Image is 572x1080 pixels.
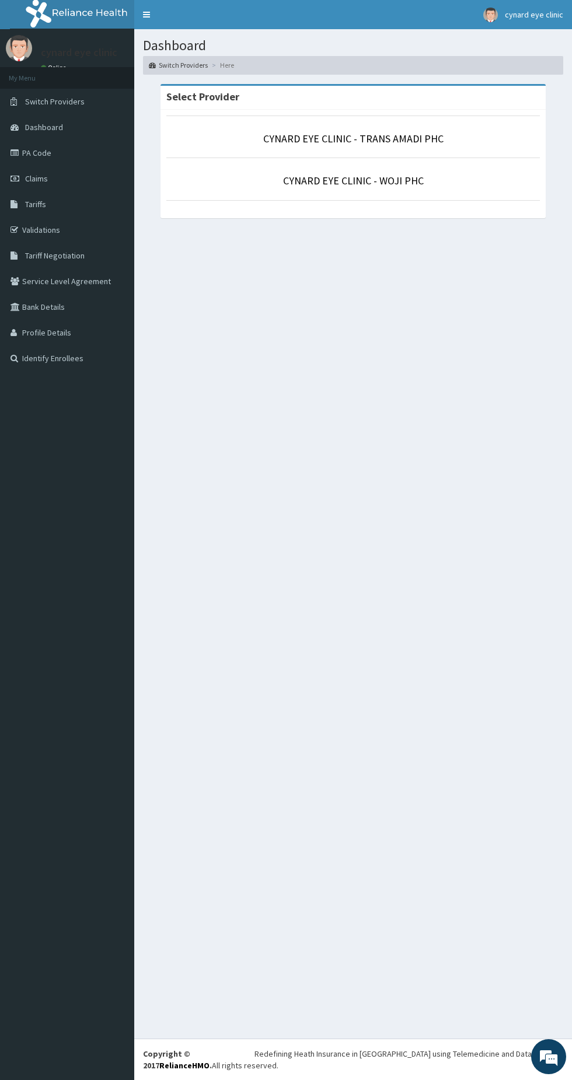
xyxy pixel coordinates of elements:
[143,1048,212,1071] strong: Copyright © 2017 .
[263,132,444,145] a: CYNARD EYE CLINIC - TRANS AMADI PHC
[159,1060,210,1071] a: RelianceHMO
[254,1048,563,1060] div: Redefining Heath Insurance in [GEOGRAPHIC_DATA] using Telemedicine and Data Science!
[25,199,46,209] span: Tariffs
[25,96,85,107] span: Switch Providers
[149,60,208,70] a: Switch Providers
[283,174,424,187] a: CYNARD EYE CLINIC - WOJI PHC
[134,1039,572,1080] footer: All rights reserved.
[25,173,48,184] span: Claims
[25,250,85,261] span: Tariff Negotiation
[25,122,63,132] span: Dashboard
[41,64,69,72] a: Online
[143,38,563,53] h1: Dashboard
[483,8,498,22] img: User Image
[6,35,32,61] img: User Image
[41,47,117,58] p: cynard eye clinic
[505,9,563,20] span: cynard eye clinic
[166,90,239,103] strong: Select Provider
[209,60,234,70] li: Here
